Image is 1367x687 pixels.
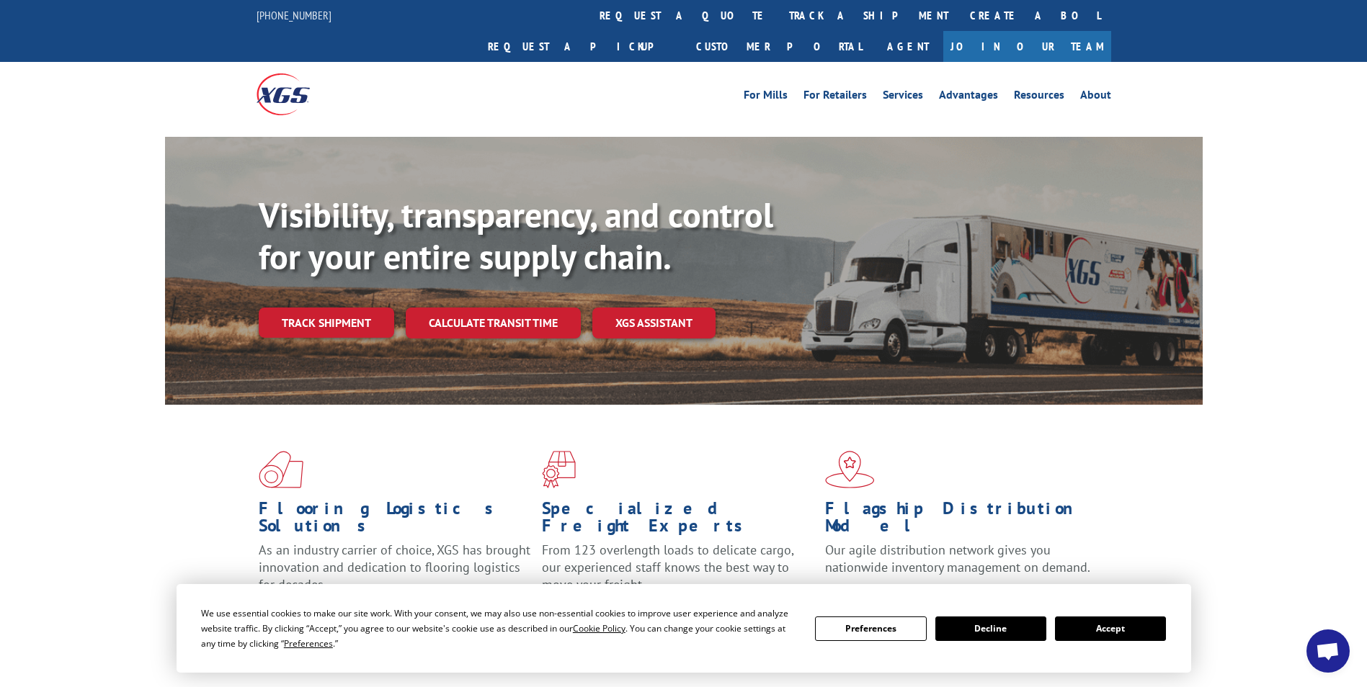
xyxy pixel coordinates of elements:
[177,584,1191,673] div: Cookie Consent Prompt
[744,89,788,105] a: For Mills
[1080,89,1111,105] a: About
[825,542,1090,575] span: Our agile distribution network gives you nationwide inventory management on demand.
[573,622,625,634] span: Cookie Policy
[1014,89,1064,105] a: Resources
[259,307,394,338] a: Track shipment
[883,89,923,105] a: Services
[803,89,867,105] a: For Retailers
[1306,629,1350,673] a: Open chat
[259,451,303,488] img: xgs-icon-total-supply-chain-intelligence-red
[542,500,814,542] h1: Specialized Freight Experts
[542,542,814,606] p: From 123 overlength loads to delicate cargo, our experienced staff knows the best way to move you...
[259,192,773,279] b: Visibility, transparency, and control for your entire supply chain.
[939,89,998,105] a: Advantages
[685,31,873,62] a: Customer Portal
[825,500,1097,542] h1: Flagship Distribution Model
[825,451,875,488] img: xgs-icon-flagship-distribution-model-red
[815,616,926,641] button: Preferences
[873,31,943,62] a: Agent
[259,500,531,542] h1: Flooring Logistics Solutions
[406,307,581,338] a: Calculate transit time
[935,616,1046,641] button: Decline
[943,31,1111,62] a: Join Our Team
[284,637,333,650] span: Preferences
[542,451,576,488] img: xgs-icon-focused-on-flooring-red
[1055,616,1166,641] button: Accept
[592,307,716,338] a: XGS ASSISTANT
[201,606,798,651] div: We use essential cookies to make our site work. With your consent, we may also use non-essential ...
[477,31,685,62] a: Request a pickup
[259,542,530,593] span: As an industry carrier of choice, XGS has brought innovation and dedication to flooring logistics...
[257,8,331,22] a: [PHONE_NUMBER]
